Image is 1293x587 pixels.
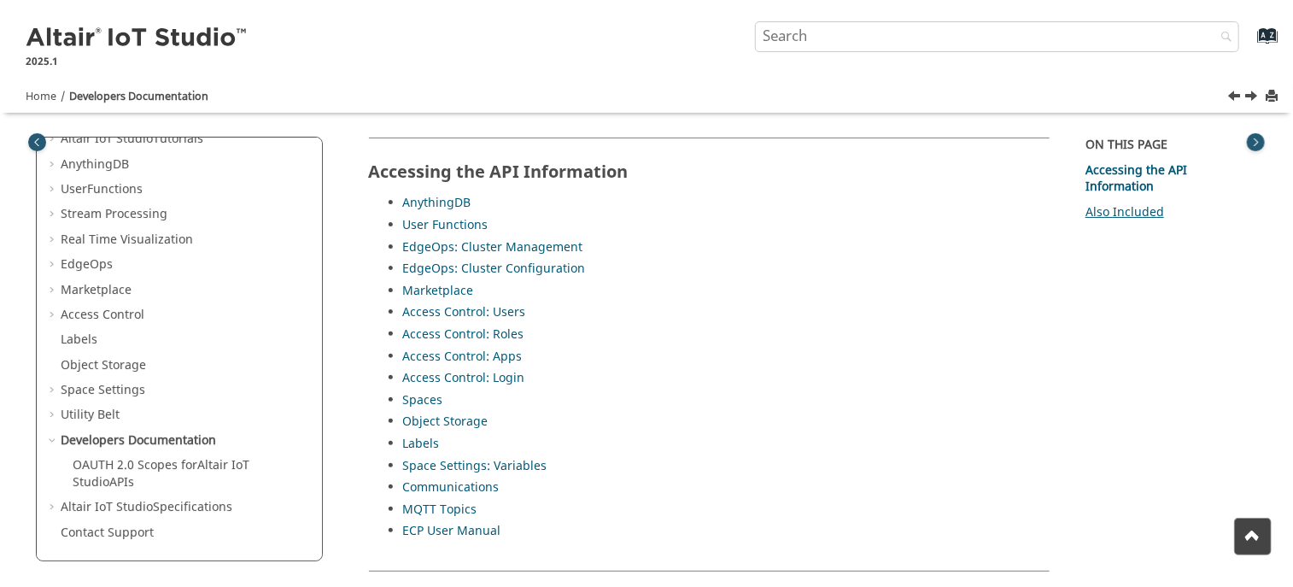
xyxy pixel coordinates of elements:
a: Access Control: Users [403,303,526,321]
a: Utility Belt [61,406,120,424]
a: UserFunctions [61,180,143,198]
img: Altair IoT Studio [26,25,249,52]
a: Next topic: OAUTH 2.0 Scopes for Altair IoT Studio APIs [1246,88,1260,109]
span: Expand Real Time Visualization [47,232,61,249]
a: EdgeOps: Cluster Configuration [403,260,586,278]
a: Space Settings [61,381,145,399]
button: Search [1198,21,1246,55]
a: Object Storage [403,413,489,431]
button: Toggle topic table of content [1247,133,1265,151]
button: Print this page [1267,85,1280,109]
a: Altair IoT StudioSpecifications [61,498,232,516]
a: OAUTH 2.0 Scopes forAltair IoT StudioAPIs [73,456,249,491]
a: Access Control [61,306,144,324]
a: MQTT Topics [403,501,477,519]
span: Altair IoT Studio [61,130,153,148]
a: Altair IoT StudioTutorials [61,130,203,148]
a: Access Control: Roles [403,326,524,343]
span: Expand Space Settings [47,382,61,399]
span: Expand Access Control [47,307,61,324]
span: Expand EdgeOps [47,256,61,273]
a: Contact Support [61,524,154,542]
h2: Accessing the API Information [369,138,1050,190]
span: Expand Utility Belt [47,407,61,424]
a: Developers Documentation [61,431,216,449]
a: Labels [61,331,97,349]
a: Developers Documentation [69,89,208,104]
a: Access Control: Login [403,369,525,387]
a: Marketplace [61,281,132,299]
a: Stream Processing [61,205,167,223]
a: Communications [403,478,500,496]
span: Collapse Developers Documentation [47,432,61,449]
a: Accessing the API Information [1085,161,1187,197]
span: Expand Altair IoT StudioTutorials [47,131,61,148]
span: Expand UserFunctions [47,181,61,198]
a: Object Storage [61,356,146,374]
a: User Functions [403,216,489,234]
button: Toggle publishing table of content [28,133,46,151]
a: Previous topic: API Inspector [1229,88,1243,109]
span: Expand AnythingDB [47,156,61,173]
a: Space Settings: Variables [403,457,547,475]
p: 2025.1 [26,54,249,69]
a: Access Control: Apps [403,348,523,366]
a: Real Time Visualization [61,231,193,249]
input: Search query [755,21,1240,52]
a: AnythingDB [403,194,471,212]
span: Functions [87,180,143,198]
div: On this page [1085,137,1257,154]
span: Expand Marketplace [47,282,61,299]
span: Expand Altair IoT StudioSpecifications [47,499,61,516]
a: Marketplace [403,282,474,300]
a: ECP User Manual [403,522,501,540]
span: Expand Stream Processing [47,206,61,223]
a: Spaces [403,391,443,409]
a: AnythingDB [61,156,129,173]
a: Also Included [1085,203,1164,221]
span: Altair IoT Studio [73,456,249,491]
a: Home [26,89,56,104]
ul: Table of Contents [47,56,312,541]
a: EdgeOps: Cluster Management [403,238,583,256]
a: Labels [403,435,440,453]
a: EdgeOps [61,255,113,273]
a: Go to index terms page [1230,35,1268,53]
span: Altair IoT Studio [61,498,153,516]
